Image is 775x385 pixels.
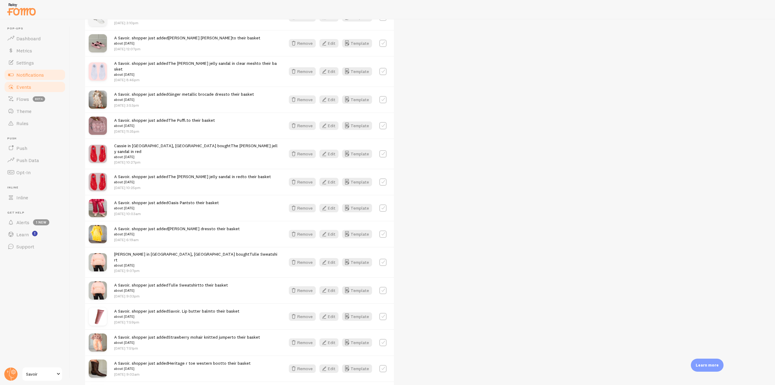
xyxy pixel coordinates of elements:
[114,263,278,268] small: about [DATE]
[114,143,278,154] a: The [PERSON_NAME] jelly sandal in red
[342,286,372,295] button: Template
[7,137,66,141] span: Push
[342,258,372,267] button: Template
[114,360,251,372] span: A Savoir. shopper just added to their basket
[114,211,219,216] p: [DATE] 10:03am
[16,108,31,114] span: Theme
[114,334,260,346] span: A Savoir. shopper just added to their basket
[16,84,31,90] span: Events
[168,61,257,66] a: The [PERSON_NAME] jelly sandal in clear mesh
[114,200,219,211] span: A Savoir. shopper just added to their basket
[114,320,239,325] p: [DATE] 7:59pm
[342,204,372,212] button: Template
[89,91,107,109] img: 04_28_savoir_catalog-46.jpg
[4,81,66,93] a: Events
[16,35,41,41] span: Dashboard
[319,258,338,267] button: Edit
[342,150,372,158] button: Template
[114,268,278,273] p: [DATE] 9:07pm
[114,46,260,51] p: [DATE] 12:07pm
[4,69,66,81] a: Notifications
[319,364,338,373] button: Edit
[289,39,316,48] button: Remove
[16,157,39,163] span: Push Data
[16,48,32,54] span: Metrics
[342,338,372,347] a: Template
[289,95,316,104] button: Remove
[289,67,316,76] button: Remove
[114,185,271,190] p: [DATE] 10:25pm
[319,204,342,212] a: Edit
[319,178,342,186] a: Edit
[89,199,107,217] img: 08_13_Savoir_catalogue-413.jpg
[114,179,271,185] small: about [DATE]
[4,117,66,129] a: Rules
[342,312,372,321] button: Template
[168,200,190,205] a: Oasis Pants
[289,338,316,347] button: Remove
[114,282,228,294] span: A Savoir. shopper just added to their basket
[114,288,228,293] small: about [DATE]
[168,282,200,288] a: Tulle Sweatshirt
[114,294,228,299] p: [DATE] 9:03pm
[4,105,66,117] a: Theme
[7,27,66,31] span: Pop-ups
[319,286,338,295] button: Edit
[4,241,66,253] a: Support
[289,258,316,267] button: Remove
[16,96,29,102] span: Flows
[4,154,66,166] a: Push Data
[22,367,63,381] a: Savoir
[319,364,342,373] a: Edit
[319,150,338,158] button: Edit
[89,225,107,243] img: 04_28_savoir_catalog-52.jpg
[114,314,239,319] small: about [DATE]
[319,95,342,104] a: Edit
[4,216,66,228] a: Alerts 1 new
[691,359,724,372] div: Learn more
[289,286,316,295] button: Remove
[289,178,316,186] button: Remove
[289,121,316,130] button: Remove
[342,364,372,373] button: Template
[696,362,719,368] p: Learn more
[114,174,271,185] span: A Savoir. shopper just added to their basket
[168,118,186,123] a: The Puffi.
[342,178,372,186] button: Template
[4,191,66,204] a: Inline
[289,364,316,373] button: Remove
[16,60,34,66] span: Settings
[114,251,277,263] a: Tulle Sweatshirt
[89,173,107,191] img: Screenshot_2025-04-28_at_21.37.08.png
[342,95,372,104] button: Template
[114,231,240,237] small: about [DATE]
[89,62,107,81] img: Screenshot2025-04-29at09.32.35.png
[319,230,342,238] a: Edit
[289,230,316,238] button: Remove
[7,211,66,215] span: Get Help
[16,219,29,225] span: Alerts
[16,231,29,237] span: Learn
[319,204,338,212] button: Edit
[114,251,278,268] span: [PERSON_NAME] in [GEOGRAPHIC_DATA], [GEOGRAPHIC_DATA] bought
[114,103,254,108] p: [DATE] 3:53pm
[33,96,45,102] span: beta
[319,178,338,186] button: Edit
[319,338,342,347] a: Edit
[16,72,44,78] span: Notifications
[114,97,254,102] small: about [DATE]
[319,39,338,48] button: Edit
[33,219,49,225] span: 1 new
[114,346,260,351] p: [DATE] 7:51pm
[342,39,372,48] button: Template
[114,226,240,237] span: A Savoir. shopper just added to their basket
[114,20,252,25] p: [DATE] 3:10pm
[289,312,316,321] button: Remove
[319,338,338,347] button: Edit
[4,57,66,69] a: Settings
[342,230,372,238] a: Template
